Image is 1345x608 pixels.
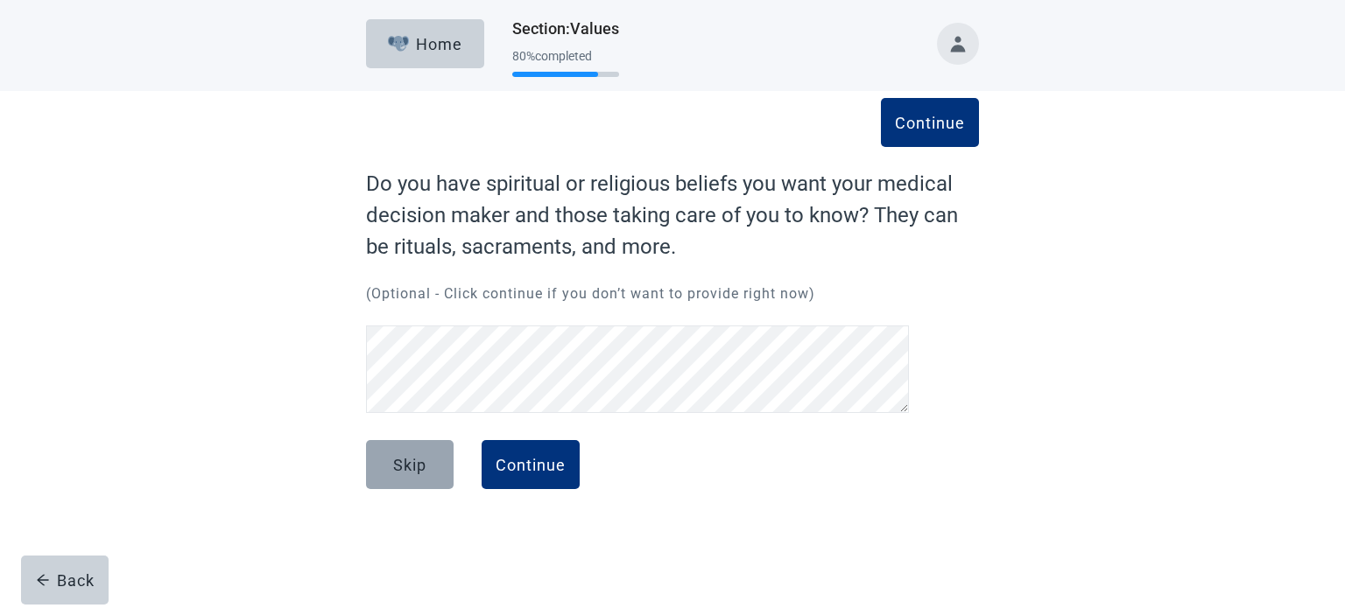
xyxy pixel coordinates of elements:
[496,456,566,473] div: Continue
[366,168,979,262] label: Do you have spiritual or religious beliefs you want your medical decision maker and those taking ...
[937,23,979,65] button: Toggle account menu
[36,571,95,589] div: Back
[881,98,979,147] button: Continue
[895,114,965,131] div: Continue
[388,36,410,52] img: Elephant
[482,440,580,489] button: Continue
[512,17,619,41] h1: Section : Values
[366,283,979,304] p: (Optional - Click continue if you don’t want to provide right now)
[512,49,619,63] div: 80 % completed
[366,440,454,489] button: Skip
[366,19,484,68] button: ElephantHome
[393,456,426,473] div: Skip
[21,556,109,605] button: arrow-leftBack
[388,35,463,52] div: Home
[36,573,50,587] span: arrow-left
